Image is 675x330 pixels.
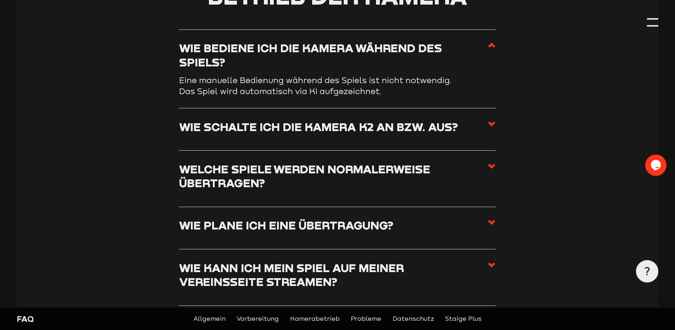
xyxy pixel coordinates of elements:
div: FAQ [17,313,171,325]
h3: Wie plane ich eine Übertragung? [179,218,393,232]
h3: Wie schalte ich die Kamera K2 an bzw. aus? [179,120,458,134]
a: Probleme [351,314,381,324]
h3: Wie bediene ich die Kamera während des Spiels? [179,41,487,69]
a: Kamerabetrieb [290,314,340,324]
h3: Wie kann ich mein Spiel auf meiner Vereinsseite streamen? [179,261,487,289]
h3: Welche Spiele werden normalerweise übertragen? [179,162,487,190]
span: Eine manuelle Bedienung während des Spiels ist nicht notwendig. Das Spiel wird automatisch via KI... [179,75,452,96]
a: Allgemein [193,314,226,324]
a: Datenschutz [393,314,434,324]
a: Staige Plus [445,314,482,324]
iframe: chat widget [645,155,668,176]
a: Vorbereitung [237,314,279,324]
